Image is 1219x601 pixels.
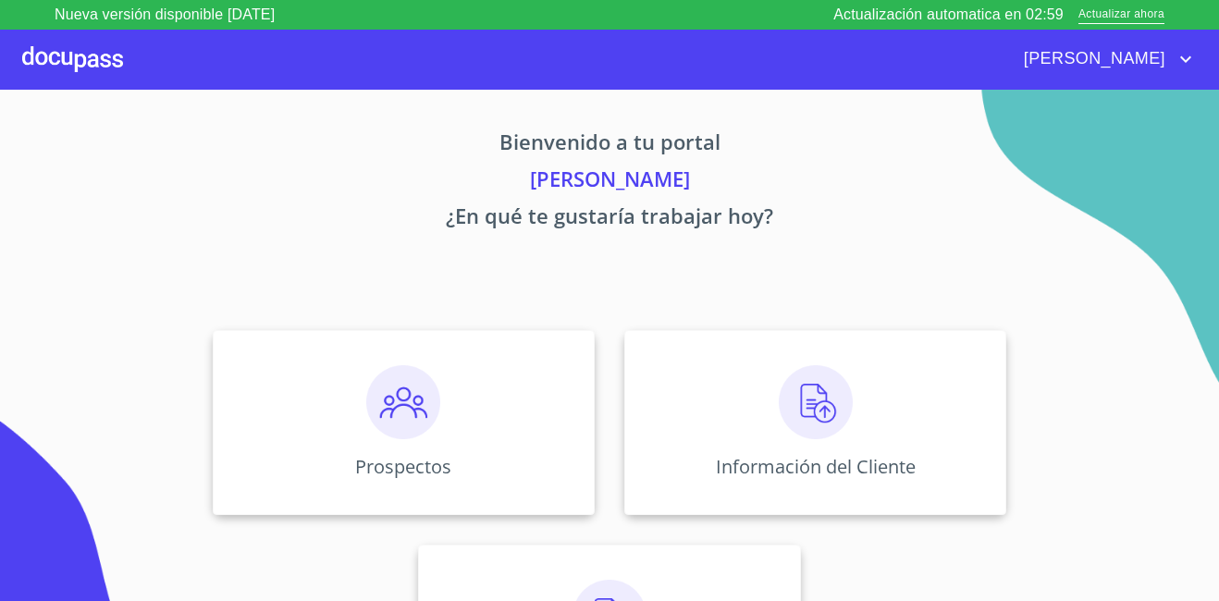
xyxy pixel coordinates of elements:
p: Información del Cliente [716,454,916,479]
p: ¿En qué te gustaría trabajar hoy? [40,201,1179,238]
span: Actualizar ahora [1078,6,1164,25]
button: account of current user [1010,44,1197,74]
img: carga.png [779,365,853,439]
p: [PERSON_NAME] [40,164,1179,201]
span: [PERSON_NAME] [1010,44,1175,74]
p: Bienvenido a tu portal [40,127,1179,164]
p: Actualización automatica en 02:59 [833,4,1064,26]
p: Nueva versión disponible [DATE] [55,4,275,26]
img: prospectos.png [366,365,440,439]
p: Prospectos [355,454,451,479]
